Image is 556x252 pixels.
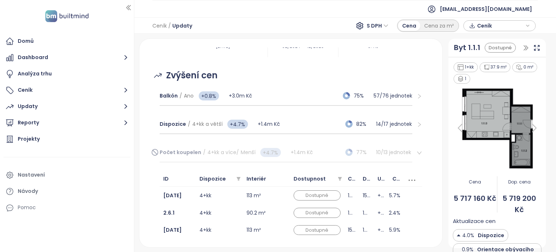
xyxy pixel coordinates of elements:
[258,120,280,128] span: +1.4m Kč
[196,204,243,222] td: 4+kk
[207,149,236,156] span: 4+kk a více
[18,170,45,179] div: Nastavení
[188,120,190,128] span: /
[356,120,372,128] span: 82%
[4,132,130,146] a: Projekty
[512,62,537,72] div: 0 m²
[196,187,243,204] td: 4+kk
[417,94,422,99] span: right
[294,175,326,182] span: Dostupnost
[160,120,186,128] span: Dispozice
[477,20,524,31] span: Ceník
[4,116,130,130] button: Reporty
[18,187,38,196] div: Návody
[247,175,266,182] span: Interiér
[453,84,542,172] img: Floor plan
[184,92,194,99] span: Ano
[18,102,38,111] div: Updaty
[160,92,178,99] span: Balkón
[260,148,281,157] span: +4.7%
[168,19,171,32] span: /
[4,50,130,65] button: Dashboard
[163,209,174,216] a: 2.6.1
[359,187,374,204] td: 15.6m Kč
[480,62,511,72] div: 37.9 m²
[235,173,242,184] span: filter
[453,179,497,186] span: Cena
[356,148,372,156] span: 77%
[172,19,192,32] span: Updaty
[485,43,516,53] div: Dostupné
[294,208,341,218] div: Dostupné
[467,20,532,31] div: button
[4,99,130,114] button: Updaty
[398,21,420,31] div: Cena
[294,225,341,235] div: Dostupné
[392,175,426,182] span: Celk. update
[497,193,542,216] span: 5 719 200 Kč
[367,20,388,31] span: S DPH
[376,120,412,128] p: 14 / 17 jednotek
[420,21,458,31] div: Cena za m²
[386,209,400,217] span: +2.4%
[199,91,219,100] span: +0.8%
[378,175,426,182] span: Update vlastnosti
[462,231,474,239] span: 4.0%
[18,135,40,144] div: Projekty
[374,187,389,204] td: +3.5%
[4,34,130,49] a: Domů
[18,37,34,46] div: Domů
[236,149,239,156] span: /
[4,184,130,199] a: Návody
[180,92,182,99] span: /
[454,74,470,84] div: 1
[476,231,504,239] span: Dispozice
[417,122,422,127] span: right
[227,120,248,129] span: +4.7%
[163,226,182,234] a: [DATE]
[417,150,422,156] span: right
[363,175,411,182] span: Doporučená cena
[4,201,130,215] div: Pomoc
[243,187,290,204] td: 113 m²
[376,148,412,156] p: 10 / 13 jednotek
[359,204,374,222] td: 16.7m Kč
[338,177,342,181] span: filter
[241,149,256,156] span: Menší
[160,171,196,187] th: ID
[291,149,313,156] span: +1.4m Kč
[386,191,400,199] span: +5.7%
[18,69,52,78] div: Analýza trhu
[4,67,130,81] a: Analýza trhu
[497,179,542,186] span: Dop. cena
[336,173,344,184] span: filter
[453,217,496,226] span: Aktualizace cen
[196,222,243,239] td: 4+kk
[199,175,226,182] span: Dispozice
[4,83,130,98] button: Ceník
[344,187,359,204] td: 14.8m Kč
[43,9,91,24] img: logo
[454,62,478,72] div: 1+kk
[166,69,218,82] span: Zvýšení cen
[344,204,359,222] td: 16.3m Kč
[163,175,192,183] span: ID
[18,203,36,212] div: Pomoc
[453,193,497,204] span: 5 717 160 Kč
[294,190,341,201] div: Dostupné
[4,168,130,182] a: Nastavení
[440,0,532,18] span: [EMAIL_ADDRESS][DOMAIN_NAME]
[457,231,460,239] img: Decrease
[192,120,223,128] span: 4+kk a větší
[203,149,206,156] span: /
[229,92,252,99] span: +3.0m Kč
[454,42,480,53] a: Byt 1.1.1
[344,222,359,239] td: 15.1m Kč
[374,222,389,239] td: +3.1%
[152,19,167,32] span: Ceník
[163,192,182,199] a: [DATE]
[348,175,362,182] span: Cena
